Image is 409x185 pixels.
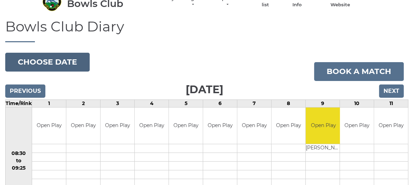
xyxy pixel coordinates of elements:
[6,99,32,107] td: Time/Rink
[314,62,404,81] a: Book a match
[66,99,101,107] td: 2
[306,108,341,144] td: Open Play
[135,99,169,107] td: 4
[272,108,305,144] td: Open Play
[306,99,340,107] td: 9
[379,84,404,98] input: Next
[5,53,90,72] button: Choose date
[374,108,408,144] td: Open Play
[306,144,341,153] td: [PERSON_NAME]
[135,108,169,144] td: Open Play
[169,99,203,107] td: 5
[101,108,134,144] td: Open Play
[272,99,306,107] td: 8
[66,108,100,144] td: Open Play
[5,84,45,98] input: Previous
[203,108,237,144] td: Open Play
[169,108,203,144] td: Open Play
[237,99,272,107] td: 7
[32,99,66,107] td: 1
[340,108,374,144] td: Open Play
[101,99,135,107] td: 3
[203,99,237,107] td: 6
[237,108,271,144] td: Open Play
[340,99,374,107] td: 10
[374,99,408,107] td: 11
[32,108,66,144] td: Open Play
[5,19,404,42] h1: Bowls Club Diary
